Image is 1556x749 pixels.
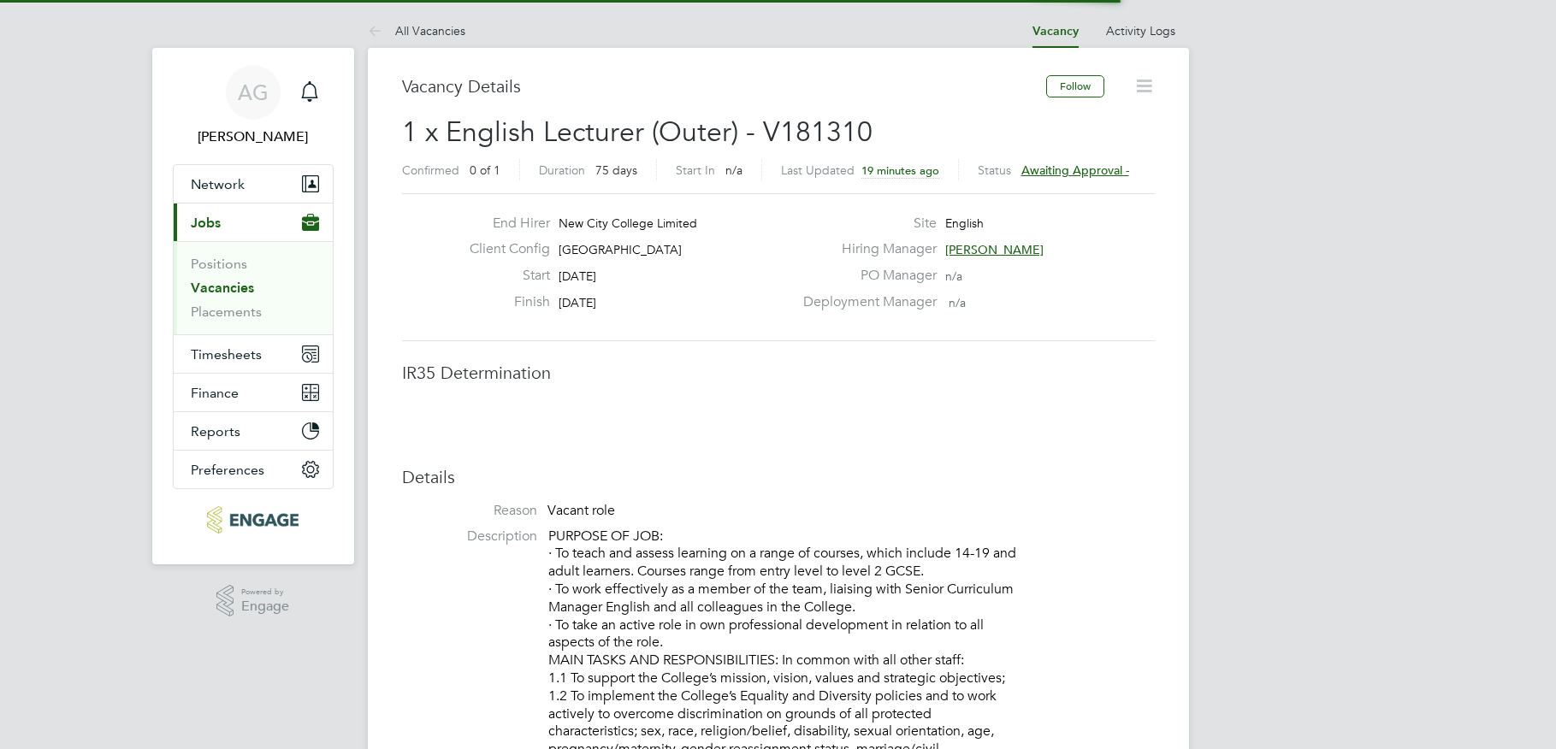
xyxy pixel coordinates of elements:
[793,293,937,311] label: Deployment Manager
[174,203,333,241] button: Jobs
[216,585,289,617] a: Powered byEngage
[191,346,262,363] span: Timesheets
[402,75,1046,97] h3: Vacancy Details
[174,374,333,411] button: Finance
[402,528,537,546] label: Description
[191,176,245,192] span: Network
[191,385,239,401] span: Finance
[152,48,354,564] nav: Main navigation
[402,466,1155,488] h3: Details
[547,502,615,519] span: Vacant role
[456,240,550,258] label: Client Config
[456,267,550,285] label: Start
[368,23,465,38] a: All Vacancies
[793,240,937,258] label: Hiring Manager
[793,267,937,285] label: PO Manager
[470,162,500,178] span: 0 of 1
[241,599,289,614] span: Engage
[861,163,939,178] span: 19 minutes ago
[238,81,269,103] span: AG
[595,162,637,178] span: 75 days
[174,412,333,450] button: Reports
[174,165,333,203] button: Network
[1032,24,1079,38] a: Vacancy
[173,506,334,534] a: Go to home page
[191,256,247,272] a: Positions
[191,462,264,478] span: Preferences
[559,268,596,284] span: [DATE]
[191,280,254,296] a: Vacancies
[559,242,682,257] span: [GEOGRAPHIC_DATA]
[174,335,333,373] button: Timesheets
[191,215,221,231] span: Jobs
[402,502,537,520] label: Reason
[793,215,937,233] label: Site
[781,162,855,178] label: Last Updated
[978,162,1011,178] label: Status
[945,242,1044,257] span: [PERSON_NAME]
[173,65,334,147] a: AG[PERSON_NAME]
[174,451,333,488] button: Preferences
[241,585,289,599] span: Powered by
[207,506,299,534] img: carbonrecruitment-logo-retina.png
[191,304,262,320] a: Placements
[174,241,333,334] div: Jobs
[559,295,596,310] span: [DATE]
[539,162,585,178] label: Duration
[173,127,334,147] span: Ajay Gandhi
[1021,162,1129,178] span: Awaiting approval -
[676,162,715,178] label: Start In
[402,362,1155,384] h3: IR35 Determination
[402,162,459,178] label: Confirmed
[945,268,962,284] span: n/a
[725,162,743,178] span: n/a
[1106,23,1175,38] a: Activity Logs
[456,215,550,233] label: End Hirer
[191,423,240,439] span: Reports
[949,295,966,310] span: n/a
[559,215,697,231] span: New City College Limited
[945,215,984,231] span: English
[402,115,873,149] span: 1 x English Lecturer (Outer) - V181310
[456,293,550,311] label: Finish
[1046,75,1104,97] button: Follow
